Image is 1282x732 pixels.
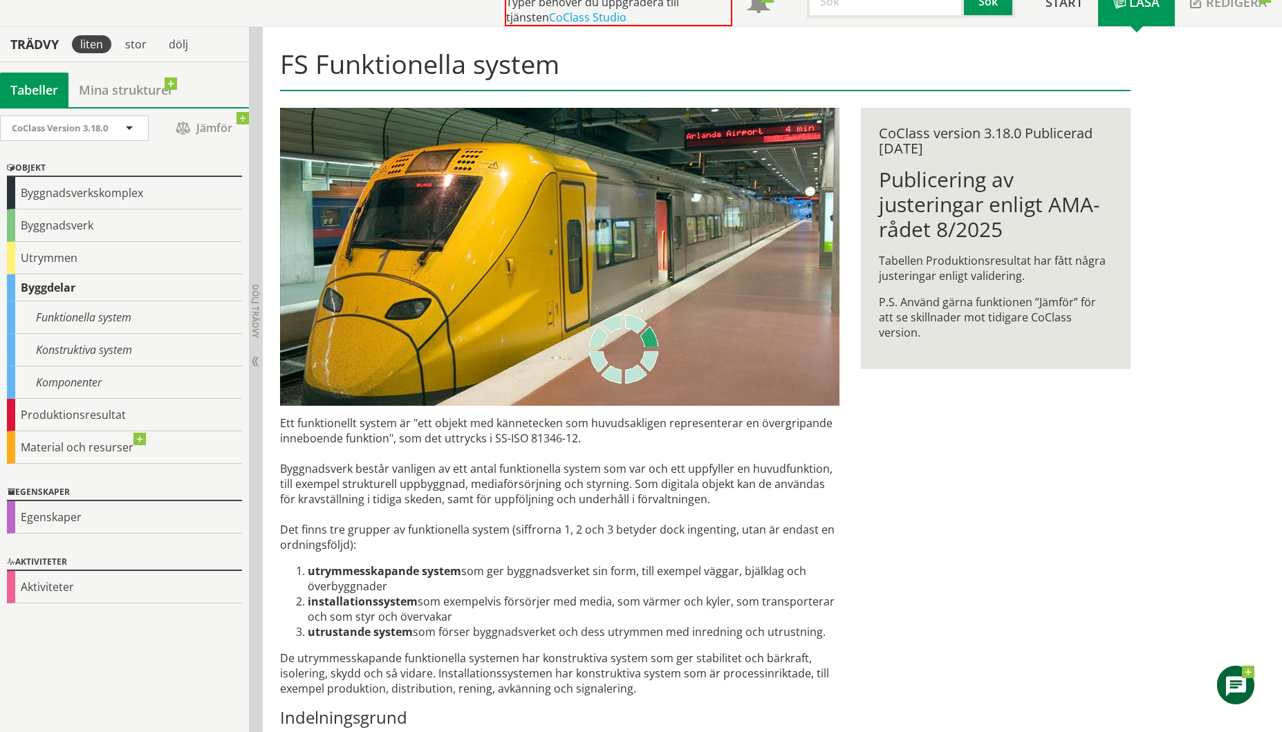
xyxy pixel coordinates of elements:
strong: installationssystem [308,594,418,609]
span: CoClass Version 3.18.0 [12,122,108,134]
div: Trädvy [3,37,66,52]
strong: utrustande system [308,624,413,639]
img: Laddar [589,315,658,384]
li: som förser byggnadsverket och dess utrymmen med inredning och utrustning. [308,624,839,639]
li: som exempelvis försörjer med media, som värmer och kyler, som trans­porterar och som styr och öve... [308,594,839,624]
div: CoClass version 3.18.0 Publicerad [DATE] [879,126,1112,156]
div: Aktiviteter [7,571,242,603]
p: Tabellen Produktionsresultat har fått några justeringar enligt validering. [879,253,1112,283]
img: arlanda-express-2.jpg [280,108,839,406]
div: Utrymmen [7,242,242,274]
h3: Indelningsgrund [280,707,839,728]
h1: Publicering av justeringar enligt AMA-rådet 8/2025 [879,167,1112,242]
div: stor [117,35,155,53]
div: Material och resurser [7,431,242,464]
div: Egenskaper [7,485,242,501]
div: Objekt [7,160,242,177]
div: Funktionella system [7,301,242,334]
div: Byggdelar [7,274,242,301]
div: Aktiviteter [7,554,242,571]
div: Produktionsresultat [7,399,242,431]
span: Dölj trädvy [250,284,261,338]
div: dölj [160,35,196,53]
h1: FS Funktionella system [280,48,1130,91]
div: Byggnadsverk [7,209,242,242]
li: som ger byggnadsverket sin form, till exempel väggar, bjälklag och överbyggnader [308,563,839,594]
div: Komponenter [7,366,242,399]
div: Konstruktiva system [7,334,242,366]
div: Egenskaper [7,501,242,534]
strong: utrymmesskapande system [308,563,461,579]
div: liten [72,35,111,53]
span: Jämför [162,116,245,140]
a: Mina strukturer [68,73,184,107]
div: Byggnadsverkskomplex [7,177,242,209]
a: CoClass Studio [549,10,626,25]
p: P.S. Använd gärna funktionen ”Jämför” för att se skillnader mot tidigare CoClass version. [879,294,1112,340]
